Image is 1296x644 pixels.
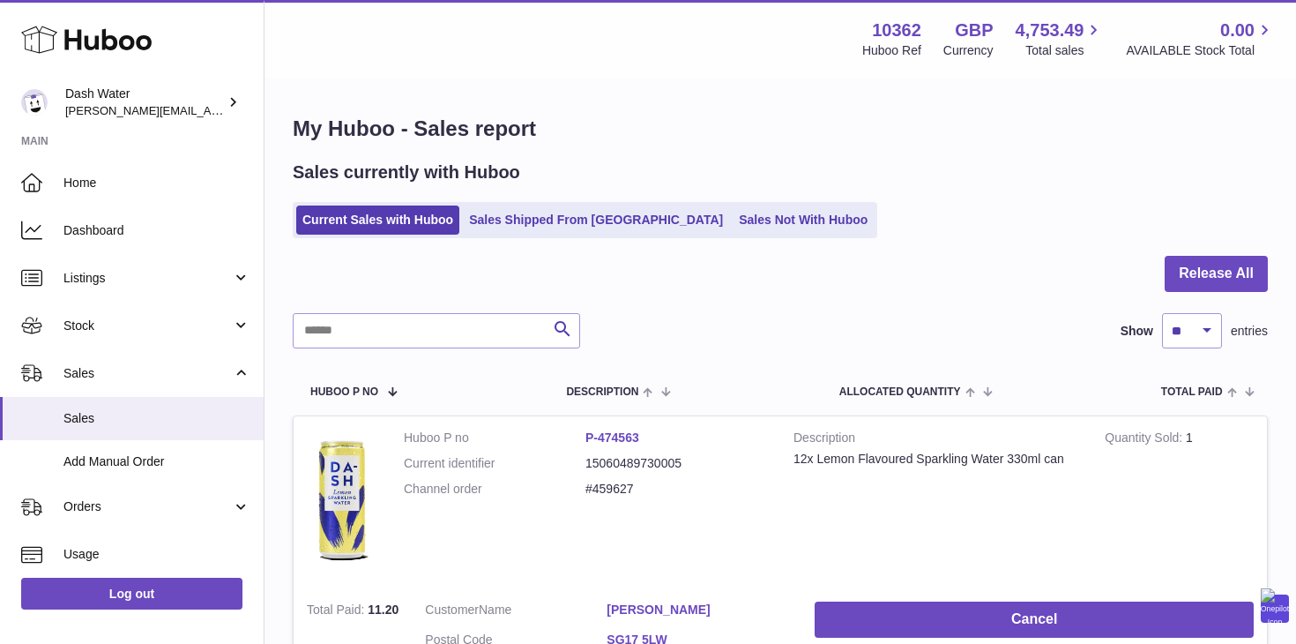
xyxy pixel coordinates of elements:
[1165,256,1268,292] button: Release All
[872,19,921,42] strong: 10362
[793,451,1078,468] div: 12x Lemon Flavoured Sparkling Water 330ml can
[63,365,232,382] span: Sales
[463,206,729,235] a: Sales Shipped From [GEOGRAPHIC_DATA]
[1016,19,1105,59] a: 4,753.49 Total sales
[793,430,1078,451] strong: Description
[733,206,874,235] a: Sales Not With Huboo
[296,206,459,235] a: Current Sales with Huboo
[607,602,788,618] a: [PERSON_NAME]
[1016,19,1084,42] span: 4,753.49
[955,19,993,42] strong: GBP
[1121,323,1153,340] label: Show
[566,386,638,398] span: Description
[404,481,585,498] dt: Channel order
[1091,416,1267,588] td: 1
[63,270,232,287] span: Listings
[21,89,48,116] img: james@dash-water.com
[1220,19,1255,42] span: 0.00
[585,455,767,472] dd: 15060489730005
[404,430,585,446] dt: Huboo P no
[65,103,354,117] span: [PERSON_NAME][EMAIL_ADDRESS][DOMAIN_NAME]
[307,603,368,621] strong: Total Paid
[65,86,224,119] div: Dash Water
[815,602,1254,638] button: Cancel
[21,578,242,610] a: Log out
[63,318,232,334] span: Stock
[1126,19,1275,59] a: 0.00 AVAILABLE Stock Total
[1025,42,1104,59] span: Total sales
[63,498,232,515] span: Orders
[1231,323,1268,340] span: entries
[307,430,377,571] img: 103621706197699.png
[63,222,250,239] span: Dashboard
[1105,431,1186,449] strong: Quantity Sold
[63,453,250,470] span: Add Manual Order
[943,42,994,59] div: Currency
[404,455,585,472] dt: Current identifier
[1126,42,1275,59] span: AVAILABLE Stock Total
[63,175,250,191] span: Home
[63,546,250,563] span: Usage
[293,161,520,184] h2: Sales currently with Huboo
[585,481,767,498] dd: #459627
[839,386,961,398] span: ALLOCATED Quantity
[293,115,1268,143] h1: My Huboo - Sales report
[425,603,479,617] span: Customer
[585,431,639,445] a: P-474563
[1161,386,1223,398] span: Total paid
[425,602,607,623] dt: Name
[862,42,921,59] div: Huboo Ref
[63,410,250,427] span: Sales
[368,603,398,617] span: 11.20
[310,386,378,398] span: Huboo P no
